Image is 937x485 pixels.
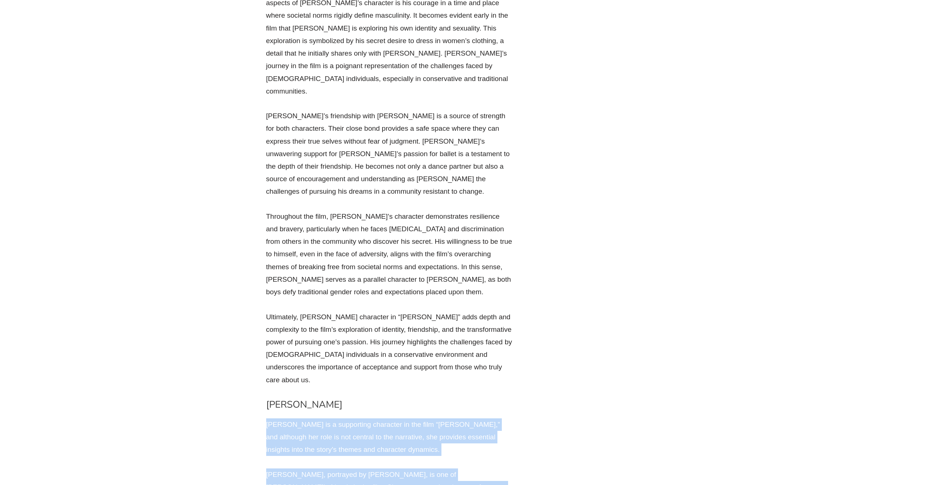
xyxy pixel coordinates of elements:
[814,402,937,485] iframe: Chat Widget
[266,418,513,456] p: [PERSON_NAME] is a supporting character in the film “[PERSON_NAME],” and although her role is not...
[266,110,513,198] p: [PERSON_NAME]’s friendship with [PERSON_NAME] is a source of strength for both characters. Their ...
[266,398,513,411] h3: [PERSON_NAME]
[266,311,513,386] p: Ultimately, [PERSON_NAME] character in “[PERSON_NAME]” adds depth and complexity to the film’s ex...
[266,210,513,298] p: Throughout the film, [PERSON_NAME]’s character demonstrates resilience and bravery, particularly ...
